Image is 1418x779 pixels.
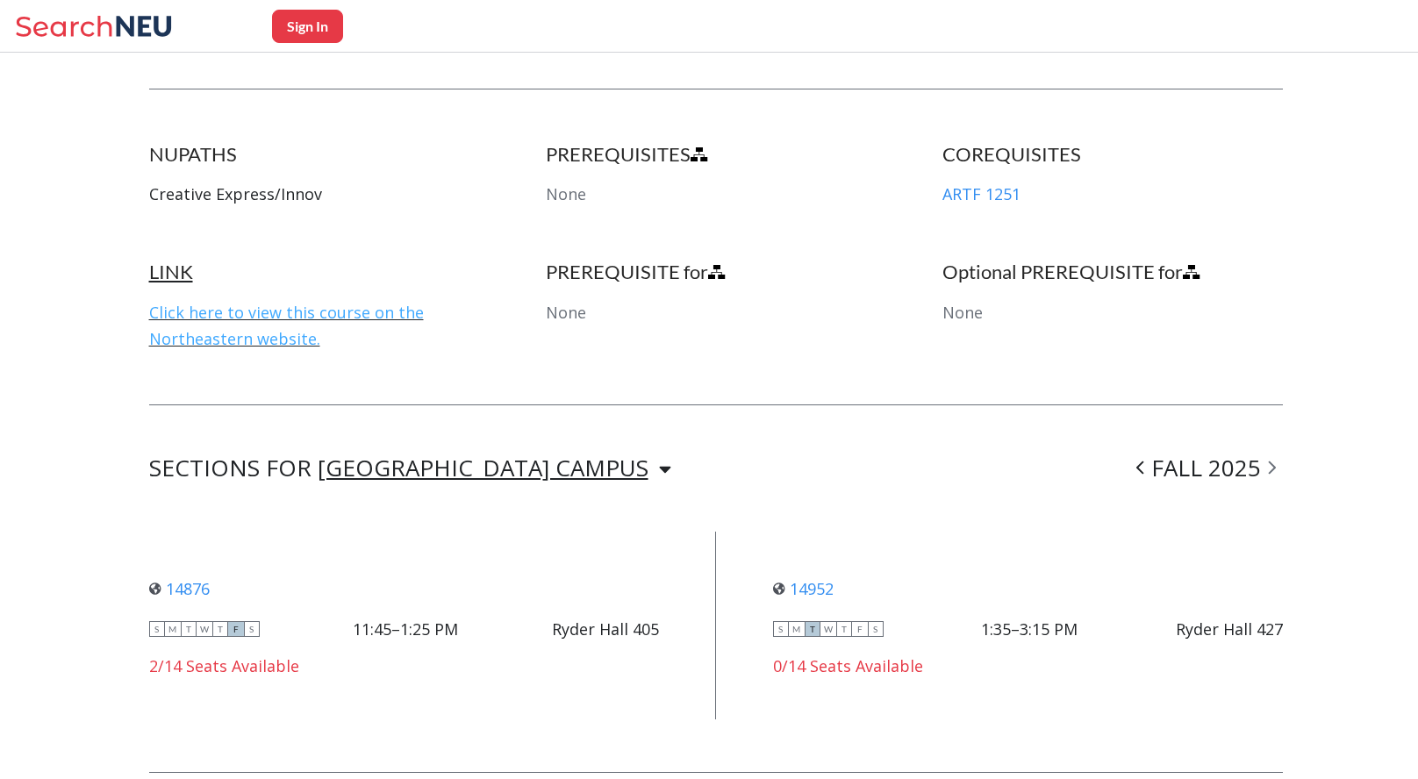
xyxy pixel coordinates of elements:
[1129,458,1283,479] div: FALL 2025
[149,181,490,207] p: Creative Express/Innov
[552,619,659,639] div: Ryder Hall 405
[149,302,424,349] a: Click here to view this course on the Northeastern website.
[852,621,868,637] span: F
[773,656,1284,675] div: 0/14 Seats Available
[149,621,165,637] span: S
[149,260,490,284] h4: LINK
[981,619,1078,639] div: 1:35–3:15 PM
[773,578,834,599] a: 14952
[942,302,983,323] span: None
[942,260,1283,284] h4: Optional PREREQUISITE for
[212,621,228,637] span: T
[820,621,836,637] span: W
[1176,619,1283,639] div: Ryder Hall 427
[546,302,586,323] span: None
[789,621,805,637] span: M
[868,621,884,637] span: S
[244,621,260,637] span: S
[805,621,820,637] span: T
[149,458,671,479] div: SECTIONS FOR
[181,621,197,637] span: T
[353,619,458,639] div: 11:45–1:25 PM
[149,578,210,599] a: 14876
[546,142,886,167] h4: PREREQUISITES
[546,183,586,204] span: None
[773,621,789,637] span: S
[942,183,1021,204] a: ARTF 1251
[197,621,212,637] span: W
[228,621,244,637] span: F
[318,458,648,477] div: [GEOGRAPHIC_DATA] CAMPUS
[942,142,1283,167] h4: COREQUISITES
[272,10,343,43] button: Sign In
[149,656,660,675] div: 2/14 Seats Available
[546,260,886,284] h4: PREREQUISITE for
[165,621,181,637] span: M
[836,621,852,637] span: T
[149,142,490,167] h4: NUPATHS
